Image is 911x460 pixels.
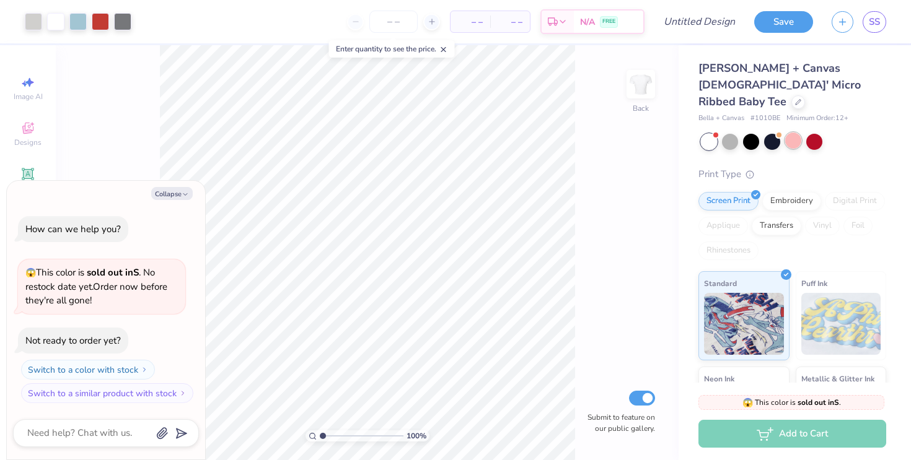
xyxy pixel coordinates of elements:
[14,92,43,102] span: Image AI
[698,241,759,260] div: Rhinestones
[458,15,483,28] span: – –
[179,389,187,397] img: Switch to a similar product with stock
[25,267,36,279] span: 😱
[869,15,880,29] span: SS
[87,266,139,279] strong: sold out in S
[654,9,745,34] input: Untitled Design
[21,360,155,380] button: Switch to a color with stock
[698,217,748,235] div: Applique
[754,11,813,33] button: Save
[25,266,167,306] span: This color is . No restock date yet. Order now before they're all gone!
[25,223,121,235] div: How can we help you?
[762,192,821,210] div: Embroidery
[151,187,193,200] button: Collapse
[750,113,780,124] span: # 1010BE
[580,15,595,28] span: N/A
[704,372,734,385] span: Neon Ink
[698,113,744,124] span: Bella + Canvas
[14,137,42,147] span: Designs
[628,72,653,97] img: Back
[369,11,418,33] input: – –
[329,40,455,58] div: Enter quantity to see the price.
[786,113,848,124] span: Minimum Order: 12 +
[801,277,827,290] span: Puff Ink
[633,103,649,114] div: Back
[843,217,873,235] div: Foil
[825,192,885,210] div: Digital Print
[141,366,148,373] img: Switch to a color with stock
[498,15,522,28] span: – –
[798,397,839,407] strong: sold out in S
[805,217,840,235] div: Vinyl
[581,412,655,434] label: Submit to feature on our public gallery.
[863,11,886,33] a: SS
[698,167,886,181] div: Print Type
[704,293,784,355] img: Standard
[698,61,861,109] span: [PERSON_NAME] + Canvas [DEMOGRAPHIC_DATA]' Micro Ribbed Baby Tee
[698,192,759,210] div: Screen Print
[801,293,881,355] img: Puff Ink
[704,277,737,290] span: Standard
[742,397,753,409] span: 😱
[602,17,615,26] span: FREE
[25,334,121,347] div: Not ready to order yet?
[21,383,193,403] button: Switch to a similar product with stock
[407,430,426,441] span: 100 %
[742,397,841,408] span: This color is .
[801,372,874,385] span: Metallic & Glitter Ink
[752,217,801,235] div: Transfers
